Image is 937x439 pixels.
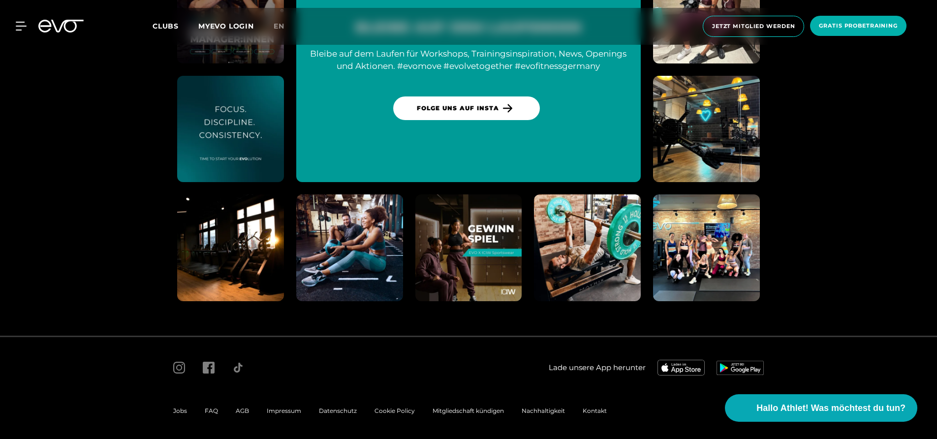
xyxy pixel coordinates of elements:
[173,407,187,414] a: Jobs
[375,407,415,414] a: Cookie Policy
[236,407,249,414] a: AGB
[725,394,917,422] button: Hallo Athlet! Was möchtest du tun?
[717,361,764,375] img: evofitness app
[433,407,504,414] a: Mitgliedschaft kündigen
[153,21,198,31] a: Clubs
[198,22,254,31] a: MYEVO LOGIN
[653,194,760,301] img: evofitness instagram
[700,16,807,37] a: Jetzt Mitglied werden
[319,407,357,414] a: Datenschutz
[274,21,296,32] a: en
[417,104,499,113] span: Folge uns auf Insta
[296,194,403,301] img: evofitness instagram
[819,22,898,30] span: Gratis Probetraining
[653,76,760,183] img: evofitness instagram
[583,407,607,414] a: Kontakt
[756,402,906,415] span: Hallo Athlet! Was möchtest du tun?
[393,96,539,120] a: Folge uns auf Insta
[712,22,795,31] span: Jetzt Mitglied werden
[657,360,705,376] img: evofitness app
[807,16,909,37] a: Gratis Probetraining
[534,194,641,301] img: evofitness instagram
[549,362,646,374] span: Lade unsere App herunter
[267,407,301,414] a: Impressum
[274,22,284,31] span: en
[415,194,522,301] img: evofitness instagram
[205,407,218,414] a: FAQ
[177,76,284,183] img: evofitness instagram
[153,22,179,31] span: Clubs
[177,194,284,301] img: evofitness instagram
[308,48,629,73] div: Bleibe auf dem Laufen für Workshops, Trainingsinspiration, News, Openings und Aktionen. #evomove ...
[522,407,565,414] a: Nachhaltigkeit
